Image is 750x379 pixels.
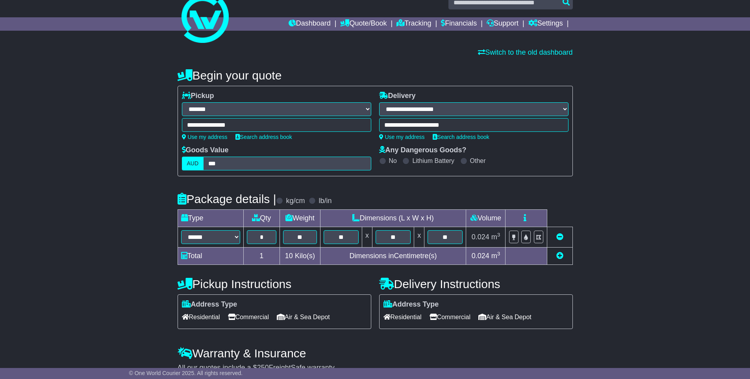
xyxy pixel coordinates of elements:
a: Add new item [556,252,563,260]
h4: Pickup Instructions [178,277,371,290]
span: 0.024 [472,233,489,241]
td: Weight [280,210,320,227]
h4: Warranty & Insurance [178,347,573,360]
a: Use my address [182,134,228,140]
span: Commercial [430,311,470,323]
label: Pickup [182,92,214,100]
sup: 3 [497,251,500,257]
span: Residential [182,311,220,323]
span: m [491,252,500,260]
h4: Begin your quote [178,69,573,82]
td: 1 [243,248,280,265]
h4: Delivery Instructions [379,277,573,290]
a: Support [487,17,519,31]
span: 10 [285,252,293,260]
td: Total [178,248,243,265]
span: Residential [383,311,422,323]
label: AUD [182,157,204,170]
sup: 3 [497,232,500,238]
a: Remove this item [556,233,563,241]
td: Dimensions in Centimetre(s) [320,248,466,265]
a: Dashboard [289,17,331,31]
span: Air & Sea Depot [478,311,531,323]
label: kg/cm [286,197,305,205]
label: Address Type [182,300,237,309]
label: Other [470,157,486,165]
span: m [491,233,500,241]
label: Any Dangerous Goods? [379,146,467,155]
a: Financials [441,17,477,31]
label: Address Type [383,300,439,309]
label: lb/in [319,197,331,205]
td: Volume [466,210,506,227]
span: 0.024 [472,252,489,260]
span: 250 [257,364,269,372]
label: No [389,157,397,165]
a: Quote/Book [340,17,387,31]
a: Switch to the old dashboard [478,48,572,56]
label: Goods Value [182,146,229,155]
label: Lithium Battery [412,157,454,165]
div: All our quotes include a $ FreightSafe warranty. [178,364,573,372]
a: Settings [528,17,563,31]
label: Delivery [379,92,416,100]
td: x [414,227,424,248]
td: Kilo(s) [280,248,320,265]
td: Qty [243,210,280,227]
span: © One World Courier 2025. All rights reserved. [129,370,243,376]
a: Search address book [235,134,292,140]
td: x [362,227,372,248]
a: Tracking [396,17,431,31]
td: Dimensions (L x W x H) [320,210,466,227]
h4: Package details | [178,192,276,205]
span: Commercial [228,311,269,323]
a: Use my address [379,134,425,140]
span: Air & Sea Depot [277,311,330,323]
a: Search address book [433,134,489,140]
td: Type [178,210,243,227]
